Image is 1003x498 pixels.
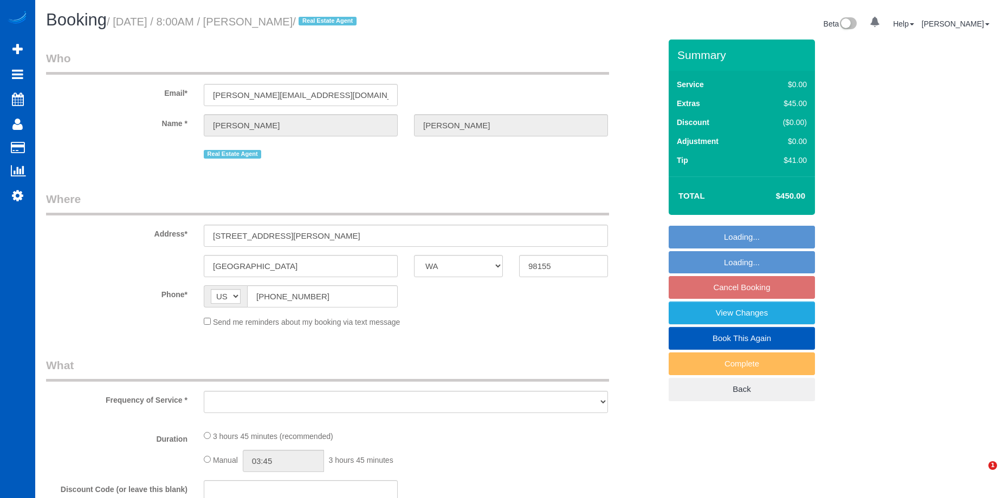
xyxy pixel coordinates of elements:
[922,19,989,28] a: [PERSON_NAME]
[824,19,857,28] a: Beta
[38,430,196,444] label: Duration
[7,11,28,26] img: Automaid Logo
[204,84,398,106] input: Email*
[966,461,992,487] iframe: Intercom live chat
[247,285,398,307] input: Phone*
[760,136,807,147] div: $0.00
[46,10,107,29] span: Booking
[293,16,360,28] span: /
[107,16,360,28] small: / [DATE] / 8:00AM / [PERSON_NAME]
[677,98,700,109] label: Extras
[519,255,608,277] input: Zip Code*
[677,117,709,128] label: Discount
[204,150,261,159] span: Real Estate Agent
[38,84,196,99] label: Email*
[38,285,196,300] label: Phone*
[669,327,815,350] a: Book This Again
[38,225,196,239] label: Address*
[213,318,400,326] span: Send me reminders about my booking via text message
[204,114,398,136] input: First Name*
[38,114,196,129] label: Name *
[760,117,807,128] div: ($0.00)
[669,378,815,401] a: Back
[204,255,398,277] input: City*
[669,302,815,324] a: View Changes
[329,456,393,464] span: 3 hours 45 minutes
[760,79,807,90] div: $0.00
[839,17,857,31] img: New interface
[38,480,196,495] label: Discount Code (or leave this blank)
[677,79,704,90] label: Service
[46,50,609,75] legend: Who
[678,191,705,200] strong: Total
[760,98,807,109] div: $45.00
[677,155,688,166] label: Tip
[46,191,609,215] legend: Where
[988,461,997,470] span: 1
[893,19,914,28] a: Help
[677,136,719,147] label: Adjustment
[760,155,807,166] div: $41.00
[414,114,608,136] input: Last Name*
[213,456,238,464] span: Manual
[46,357,609,382] legend: What
[213,432,333,441] span: 3 hours 45 minutes (recommended)
[299,17,356,25] span: Real Estate Agent
[38,391,196,405] label: Frequency of Service *
[677,49,810,61] h3: Summary
[743,192,805,201] h4: $450.00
